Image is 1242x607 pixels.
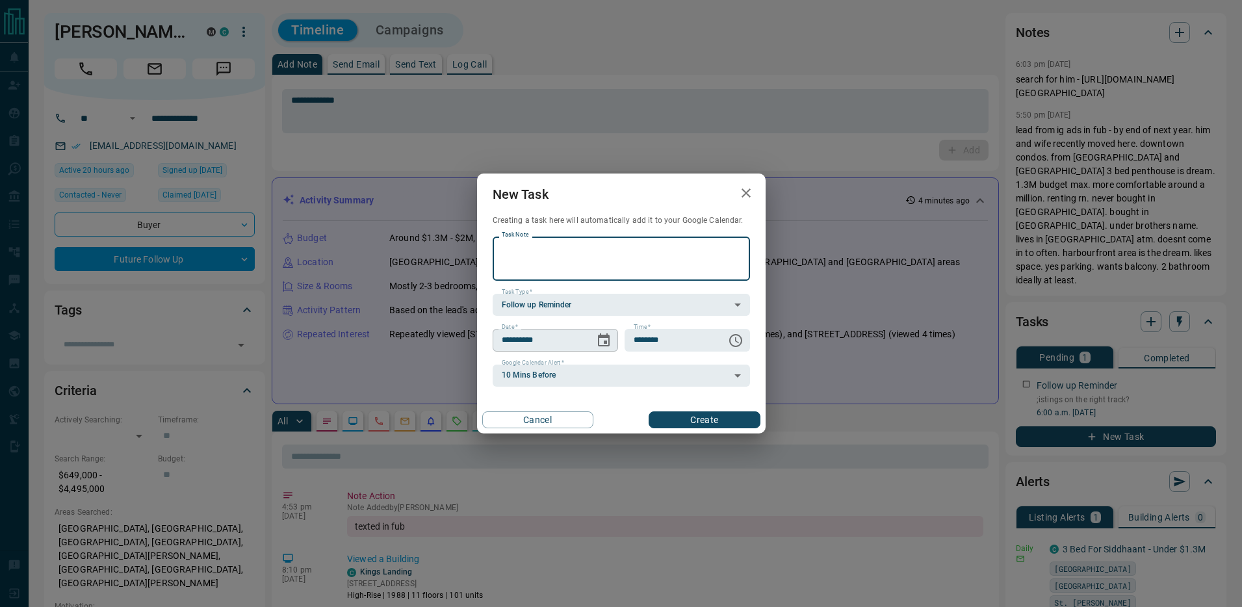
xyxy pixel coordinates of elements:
[723,328,749,354] button: Choose time, selected time is 6:00 AM
[591,328,617,354] button: Choose date, selected date is Oct 16, 2025
[493,294,750,316] div: Follow up Reminder
[493,215,750,226] p: Creating a task here will automatically add it to your Google Calendar.
[502,288,532,296] label: Task Type
[649,411,760,428] button: Create
[477,174,564,215] h2: New Task
[502,323,518,331] label: Date
[502,231,528,239] label: Task Note
[493,365,750,387] div: 10 Mins Before
[502,359,564,367] label: Google Calendar Alert
[634,323,651,331] label: Time
[482,411,593,428] button: Cancel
